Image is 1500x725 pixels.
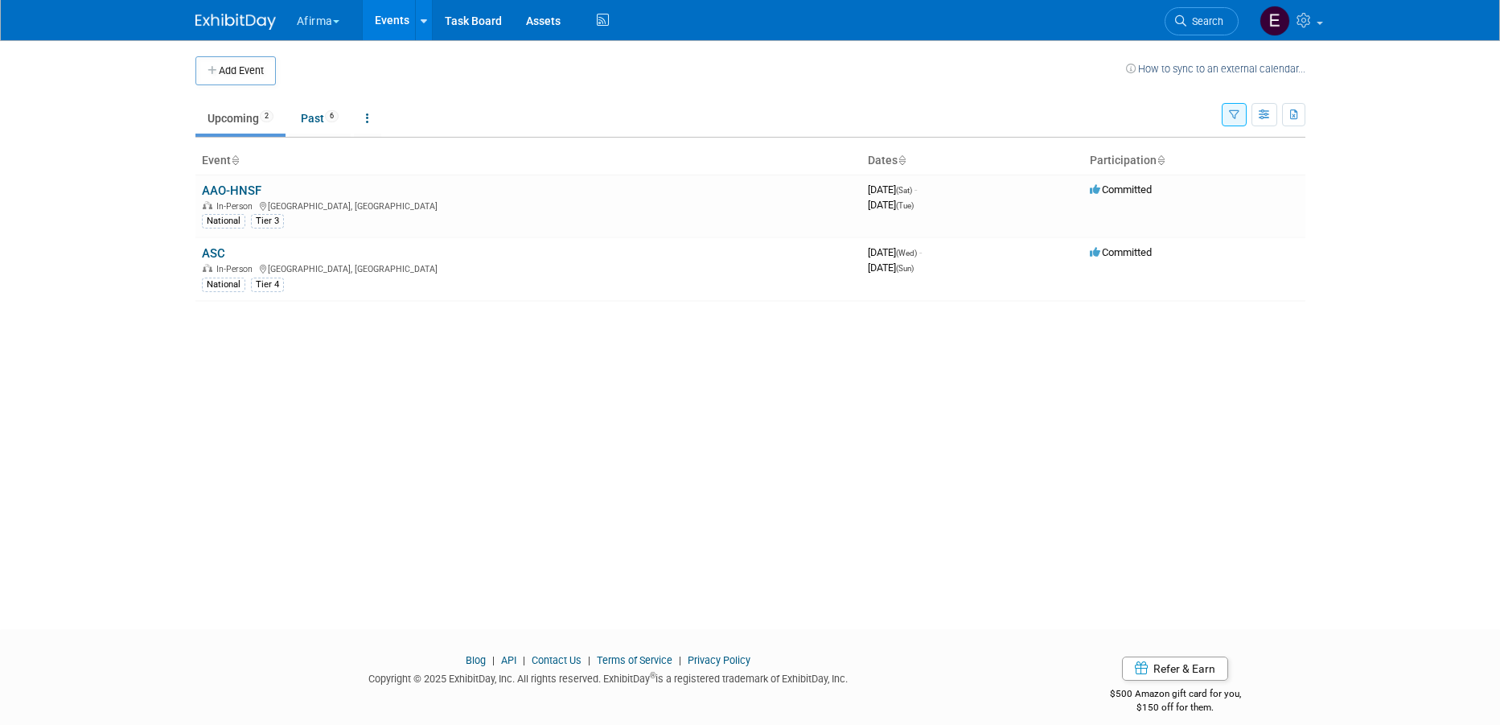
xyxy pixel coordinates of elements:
div: [GEOGRAPHIC_DATA], [GEOGRAPHIC_DATA] [202,199,855,212]
span: - [914,183,917,196]
a: Privacy Policy [688,654,750,666]
span: 6 [325,110,339,122]
a: AAO-HNSF [202,183,261,198]
span: (Sat) [896,186,912,195]
a: Sort by Participation Type [1157,154,1165,167]
a: Blog [466,654,486,666]
span: | [488,654,499,666]
div: National [202,278,245,292]
span: (Wed) [896,249,917,257]
div: Tier 3 [251,214,284,229]
img: ExhibitDay [195,14,276,30]
img: Emma Mitchell [1260,6,1290,36]
a: Sort by Event Name [231,154,239,167]
span: [DATE] [868,183,917,196]
span: In-Person [216,264,257,274]
span: Search [1186,15,1223,27]
a: Contact Us [532,654,582,666]
img: In-Person Event [203,201,212,209]
a: Search [1165,7,1239,35]
span: (Tue) [896,201,914,210]
a: Upcoming2 [195,103,286,134]
div: $150 off for them. [1046,701,1305,715]
img: In-Person Event [203,264,212,272]
span: Committed [1090,183,1152,196]
span: [DATE] [868,199,914,211]
span: 2 [260,110,273,122]
span: [DATE] [868,246,922,258]
a: How to sync to an external calendar... [1126,63,1305,75]
th: Participation [1083,147,1305,175]
sup: ® [650,671,655,680]
a: Refer & Earn [1122,657,1228,681]
span: [DATE] [868,262,914,274]
div: $500 Amazon gift card for you, [1046,677,1305,714]
span: | [519,654,529,666]
a: Terms of Service [597,654,672,666]
span: - [919,246,922,258]
div: Tier 4 [251,278,284,292]
a: ASC [202,246,225,261]
a: Past6 [289,103,351,134]
span: | [584,654,594,666]
span: Committed [1090,246,1152,258]
a: Sort by Start Date [898,154,906,167]
span: | [675,654,685,666]
th: Event [195,147,861,175]
div: [GEOGRAPHIC_DATA], [GEOGRAPHIC_DATA] [202,262,855,274]
div: National [202,214,245,229]
span: (Sun) [896,264,914,273]
button: Add Event [195,56,276,85]
span: In-Person [216,201,257,212]
div: Copyright © 2025 ExhibitDay, Inc. All rights reserved. ExhibitDay is a registered trademark of Ex... [195,668,1022,686]
th: Dates [861,147,1083,175]
a: API [501,654,516,666]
